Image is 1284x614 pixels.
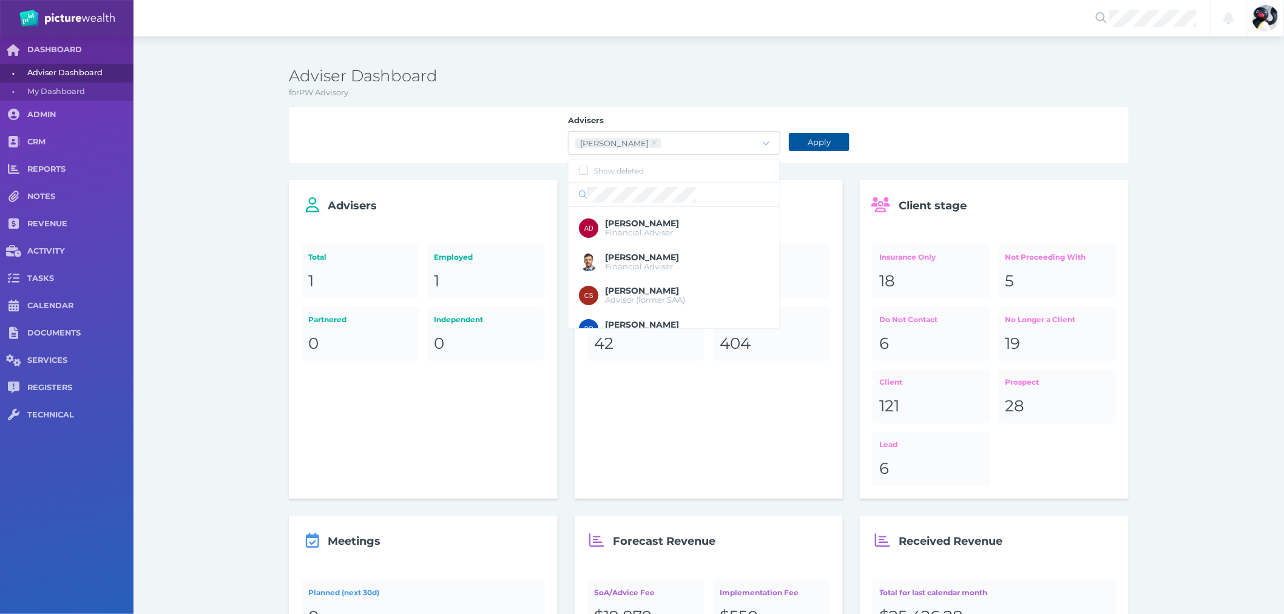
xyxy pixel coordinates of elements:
[720,334,823,354] div: 404
[27,383,133,393] span: REGISTERS
[328,199,377,212] span: Advisers
[27,110,133,120] span: ADMIN
[880,377,903,386] span: Client
[899,535,1002,548] span: Received Revenue
[27,45,133,55] span: DASHBOARD
[595,166,644,175] span: Show deleted
[308,588,379,597] span: Planned (next 30d)
[880,334,984,354] div: 6
[606,261,674,271] span: Financial Adviser
[579,218,599,238] div: Amber Dawson
[289,66,1129,87] h3: Adviser Dashboard
[427,244,544,298] a: Employed1
[27,137,133,147] span: CRM
[289,87,1129,99] p: for PW Advisory
[880,396,984,417] div: 121
[899,199,967,212] span: Client stage
[606,285,680,296] span: Christian Stanger
[308,252,326,261] span: Total
[880,459,984,479] div: 6
[308,334,412,354] div: 0
[1005,271,1109,292] div: 5
[27,328,133,339] span: DOCUMENTS
[613,535,716,548] span: Forecast Revenue
[1005,396,1109,417] div: 28
[434,252,473,261] span: Employed
[606,228,674,237] span: Financial Adviser
[1252,5,1279,32] img: Tory Richardson
[1005,334,1109,354] div: 19
[594,588,655,597] span: SoA/Advice Fee
[568,115,780,131] label: Advisers
[27,356,133,366] span: SERVICES
[308,271,412,292] div: 1
[880,315,938,324] span: Do Not Contact
[720,588,799,597] span: Implementation Fee
[308,315,346,324] span: Partnered
[880,252,936,261] span: Insurance Only
[427,307,544,361] a: Independent0
[880,440,898,449] span: Lead
[580,138,649,148] div: David Parry
[19,10,115,27] img: PW
[587,307,705,361] a: Active42
[606,252,680,263] span: Brad Bond
[594,334,698,354] div: 42
[434,271,538,292] div: 1
[585,224,594,232] span: AD
[579,286,599,305] div: Christian Stanger
[606,319,680,330] span: David Pettit
[1005,315,1076,324] span: No Longer a Client
[27,274,133,284] span: TASKS
[1005,252,1086,261] span: Not Proceeding With
[606,295,686,305] span: Advisor (former SAA)
[579,252,599,272] img: Brad Bond
[880,588,988,597] span: Total for last calendar month
[606,218,680,229] span: Amber Dawson
[802,137,836,147] span: Apply
[579,320,599,339] div: David Pettit
[1005,377,1039,386] span: Prospect
[27,246,133,257] span: ACTIVITY
[27,64,129,83] span: Adviser Dashboard
[585,326,594,333] span: DP
[27,219,133,229] span: REVENUE
[585,292,594,299] span: CS
[27,164,133,175] span: REPORTS
[27,410,133,420] span: TECHNICAL
[27,83,129,101] span: My Dashboard
[302,244,419,298] a: Total1
[434,315,484,324] span: Independent
[328,535,380,548] span: Meetings
[27,301,133,311] span: CALENDAR
[302,307,419,361] a: Partnered0
[434,334,538,354] div: 0
[880,271,984,292] div: 18
[27,192,133,202] span: NOTES
[789,133,850,151] button: Apply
